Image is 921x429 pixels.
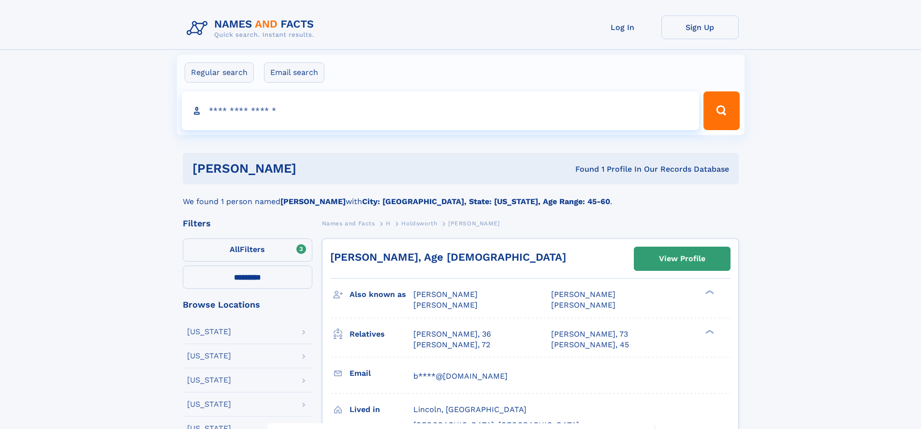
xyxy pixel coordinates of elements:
div: Filters [183,219,312,228]
div: ❯ [703,328,715,335]
div: [US_STATE] [187,328,231,336]
img: Logo Names and Facts [183,15,322,42]
a: H [386,217,391,229]
div: We found 1 person named with . [183,184,739,207]
a: Log In [584,15,661,39]
b: [PERSON_NAME] [280,197,346,206]
span: [PERSON_NAME] [413,300,478,310]
div: [US_STATE] [187,352,231,360]
a: [PERSON_NAME], 73 [551,329,628,340]
div: Browse Locations [183,300,312,309]
span: [PERSON_NAME] [448,220,500,227]
input: search input [182,91,700,130]
span: [PERSON_NAME] [551,300,615,310]
a: Holdsworth [401,217,437,229]
span: H [386,220,391,227]
a: Sign Up [661,15,739,39]
div: Found 1 Profile In Our Records Database [436,164,729,175]
a: [PERSON_NAME], Age [DEMOGRAPHIC_DATA] [330,251,566,263]
span: [PERSON_NAME] [551,290,615,299]
a: Names and Facts [322,217,375,229]
h3: Relatives [350,326,413,342]
a: View Profile [634,247,730,270]
h3: Lived in [350,401,413,418]
label: Regular search [185,62,254,83]
div: View Profile [659,248,705,270]
div: [US_STATE] [187,400,231,408]
a: [PERSON_NAME], 36 [413,329,491,340]
button: Search Button [703,91,739,130]
span: Lincoln, [GEOGRAPHIC_DATA] [413,405,526,414]
b: City: [GEOGRAPHIC_DATA], State: [US_STATE], Age Range: 45-60 [362,197,610,206]
a: [PERSON_NAME], 45 [551,340,629,350]
span: All [230,245,240,254]
div: ❯ [703,289,715,296]
div: [US_STATE] [187,376,231,384]
span: Holdsworth [401,220,437,227]
span: [PERSON_NAME] [413,290,478,299]
h3: Email [350,365,413,382]
label: Filters [183,238,312,262]
h3: Also known as [350,286,413,303]
a: [PERSON_NAME], 72 [413,340,490,350]
h1: [PERSON_NAME] [192,163,436,175]
label: Email search [264,62,324,83]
